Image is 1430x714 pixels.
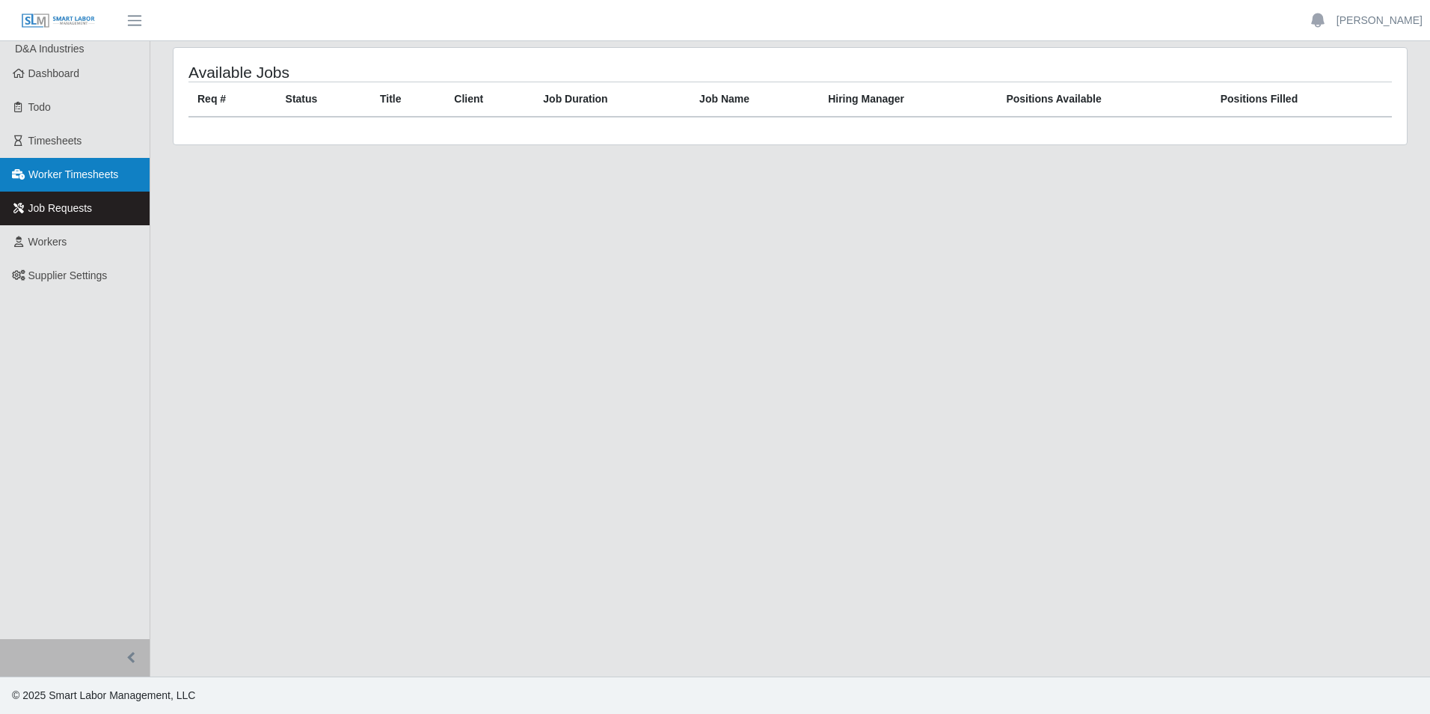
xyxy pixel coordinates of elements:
[819,82,997,118] th: Hiring Manager
[690,82,819,118] th: Job Name
[188,82,277,118] th: Req #
[28,202,93,214] span: Job Requests
[21,13,96,29] img: SLM Logo
[28,135,82,147] span: Timesheets
[277,82,371,118] th: Status
[15,43,85,55] span: D&A Industries
[188,63,677,82] h4: Available Jobs
[28,67,80,79] span: Dashboard
[445,82,534,118] th: Client
[1337,13,1423,28] a: [PERSON_NAME]
[28,168,118,180] span: Worker Timesheets
[534,82,690,118] th: Job Duration
[28,236,67,248] span: Workers
[28,101,51,113] span: Todo
[1212,82,1392,118] th: Positions Filled
[12,689,195,701] span: © 2025 Smart Labor Management, LLC
[371,82,445,118] th: Title
[997,82,1211,118] th: Positions Available
[28,269,108,281] span: Supplier Settings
